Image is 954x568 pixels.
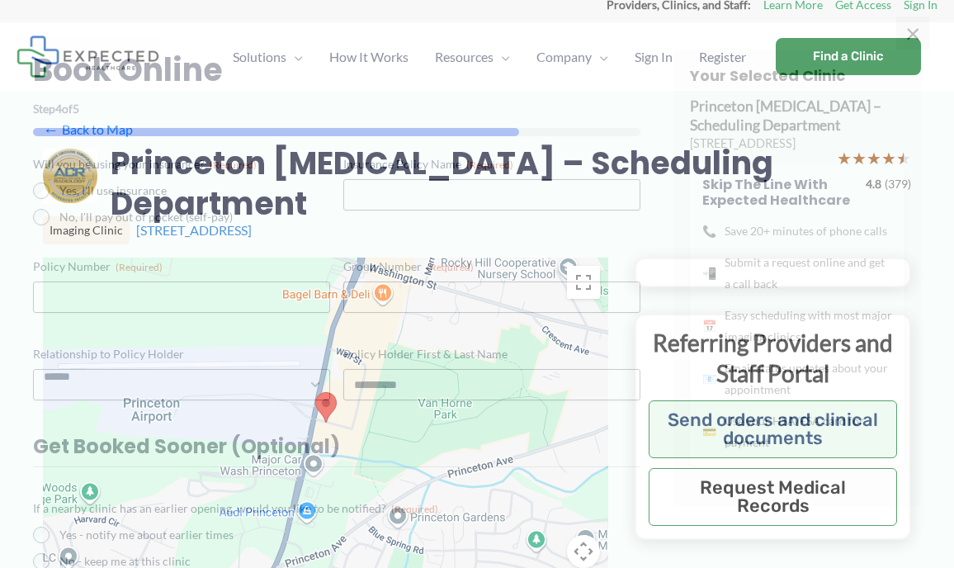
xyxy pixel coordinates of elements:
h3: Your Selected Clinic [690,66,904,85]
span: 💳 [702,421,716,443]
span: 📲 [702,263,716,284]
p: Step of [33,103,640,115]
span: (Required) [427,261,474,273]
span: (Required) [116,261,163,273]
h3: Get booked sooner (optional) [33,433,640,459]
label: Relationship to Policy Holder [33,346,330,362]
li: Save 20+ minutes of phone calls [702,220,892,242]
label: Yes - notify me about earlier times [59,527,640,543]
h2: Book Online [33,50,640,90]
p: [STREET_ADDRESS] [690,135,904,152]
span: (Required) [466,159,513,171]
h4: Skip the line with Expected Healthcare [702,177,892,208]
span: (Required) [391,503,438,515]
li: Easy scheduling with most major imaging clinics [702,305,892,348]
li: Submit a request online and get a call back [702,252,892,295]
label: Policy Holder First & Last Name [343,346,640,362]
span: 📧 [702,368,716,390]
span: (Required) [210,159,257,171]
label: No, I'll pay out of pocket (self-pay) [59,209,330,225]
li: Use your HSA/FSA card for payment [702,410,892,453]
span: 📞 [702,220,716,242]
label: Insurance Policy Name [343,156,640,173]
li: Email status updates about your appointment [702,357,892,400]
span: 📅 [702,315,716,337]
span: 4 [55,102,62,116]
label: Yes, I'll use insurance [59,182,330,199]
legend: Will you be using your insurance? [33,156,257,173]
label: Group Number [343,258,640,275]
legend: If a nearby clinic has an earlier opening, would you like to be notified? [33,500,438,517]
span: × [896,17,929,50]
p: Princeton [MEDICAL_DATA] – Scheduling Department [690,97,904,135]
label: Policy Number [33,258,330,275]
span: 5 [73,102,79,116]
